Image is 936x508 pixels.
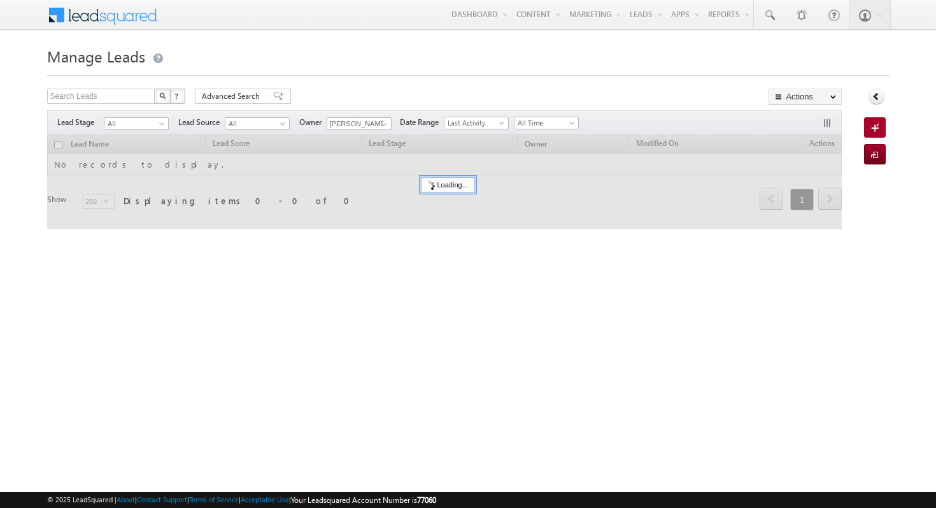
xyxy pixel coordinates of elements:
a: All [225,117,290,130]
span: Owner [299,117,327,128]
span: All [104,118,165,129]
div: Loading... [421,177,475,192]
a: About [117,495,135,504]
button: Actions [769,89,842,105]
span: Date Range [400,117,444,128]
span: © 2025 LeadSquared | | | | | [47,494,436,506]
span: Lead Source [178,117,225,128]
a: Show All Items [374,118,390,131]
span: Your Leadsquared Account Number is [291,495,436,505]
span: All [225,118,286,129]
a: Last Activity [444,117,509,129]
a: Acceptable Use [241,495,289,504]
span: Manage Leads [47,46,145,66]
a: All [104,117,169,130]
span: Last Activity [444,117,505,129]
span: Advanced Search [202,91,264,102]
span: 77060 [417,495,436,505]
span: Lead Stage [57,117,104,128]
a: Contact Support [137,495,187,504]
button: ? [170,89,185,104]
span: All Time [514,117,575,129]
a: All Time [514,117,579,129]
input: Type to Search [327,117,392,130]
a: Terms of Service [189,495,239,504]
img: Search [159,92,166,99]
span: ? [174,91,180,101]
